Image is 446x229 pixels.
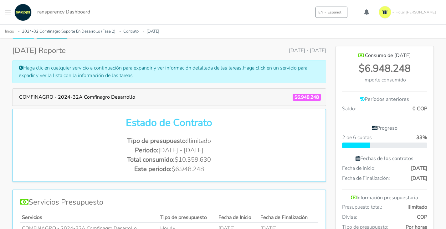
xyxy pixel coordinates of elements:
h6: Fechas de los contratos [342,156,427,162]
span: $6.948.248 [293,94,321,101]
button: Toggle navigation menu [5,4,11,21]
a: Transparency Dashboard [13,4,90,21]
span: Español [328,9,341,15]
img: swapps-linkedin-v2.jpg [14,4,32,21]
button: ENEspañol [315,7,347,18]
span: Saldo: [342,105,356,112]
span: COP [417,213,427,221]
span: Periodo: [135,146,158,154]
span: Fecha de Inicio: [342,164,376,172]
span: Ilimitado [408,203,427,211]
h6: Períodos anteriores [342,96,427,102]
a: Hola! [PERSON_NAME] [376,3,441,21]
h6: Información presupuestaria [342,195,427,201]
li: $10.359.630 [20,155,318,164]
a: Contrato [123,29,139,34]
a: Inicio [5,29,14,34]
span: [DATE] [411,164,427,172]
h6: Progreso [342,125,427,131]
span: Total consumido: [127,155,175,164]
th: Servicios [20,212,159,223]
div: Haga clic en cualquier servicio a continuación para expandir y ver información detallada de las t... [12,60,326,83]
h4: Servicios Presupuesto [20,198,318,207]
span: Divisa: [342,213,357,221]
div: $6.948.248 [342,61,427,76]
span: Transparency Dashboard [34,8,90,15]
li: $6.948.248 [20,164,318,174]
h4: [DATE] Reporte [12,46,66,55]
span: Tipo de presupuesto: [127,137,187,145]
th: Fecha de Inicio [217,212,259,223]
span: 2 de 6 cuotas [342,134,372,141]
span: Este periodo: [134,165,172,173]
th: Tipo de presupuesto [159,212,217,223]
img: isotipo-3-3e143c57.png [379,6,391,18]
div: Importe consumido [342,76,427,84]
span: [DATE] [411,174,427,182]
span: Presupuesto total: [342,203,382,211]
li: Ilimitado [20,136,318,146]
span: 33% [416,134,427,141]
button: COMFINAGRO - 2024-32A Comfinagro Desarrollo [15,91,139,103]
span: 0 COP [413,105,427,112]
li: [DATE] - [DATE] [20,146,318,155]
span: Hola! [PERSON_NAME] [396,9,436,15]
th: Fecha de Finalización [259,212,318,223]
h2: Estado de Contrato [20,117,318,129]
a: [DATE] [146,29,159,34]
a: 2024-32 Comfinagro Soporte En Desarrollo (Fase 2) [22,29,115,34]
span: Consumo de [DATE] [365,52,411,59]
span: Fecha de Finalización: [342,174,390,182]
span: [DATE] - [DATE] [289,47,326,54]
